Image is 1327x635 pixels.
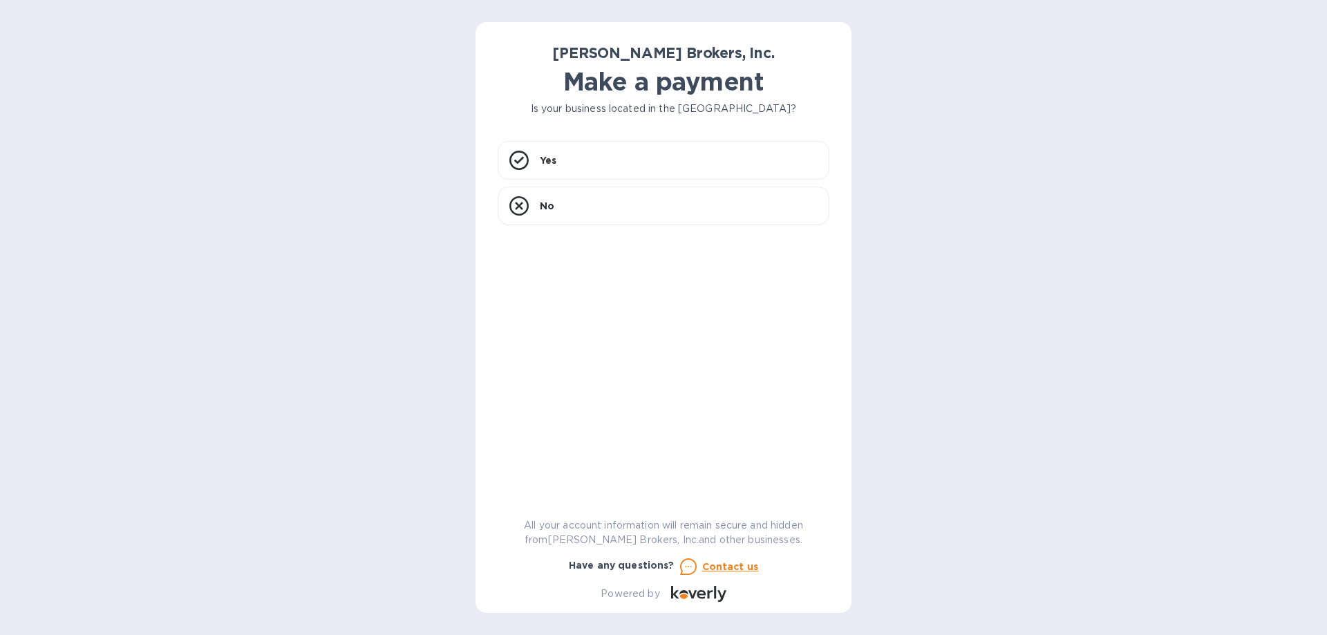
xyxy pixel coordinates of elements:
p: Is your business located in the [GEOGRAPHIC_DATA]? [498,102,829,116]
u: Contact us [702,561,759,572]
b: Have any questions? [569,560,675,571]
p: Powered by [601,587,659,601]
p: No [540,199,554,213]
b: [PERSON_NAME] Brokers, Inc. [552,44,774,61]
p: Yes [540,153,556,167]
p: All your account information will remain secure and hidden from [PERSON_NAME] Brokers, Inc. and o... [498,518,829,547]
h1: Make a payment [498,67,829,96]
